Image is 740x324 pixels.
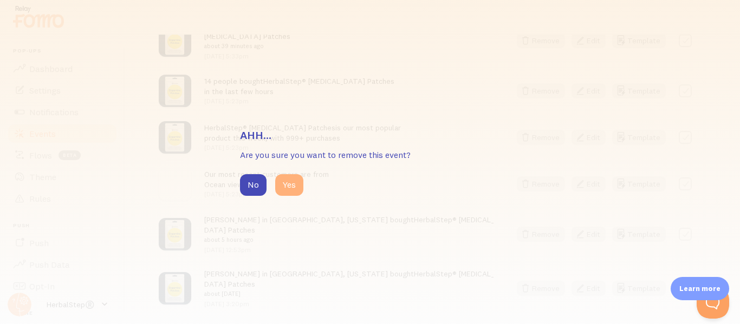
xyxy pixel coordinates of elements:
iframe: Help Scout Beacon - Open [697,286,729,319]
button: Yes [275,174,303,196]
h3: Ahh... [240,128,500,142]
div: Learn more [671,277,729,300]
button: No [240,174,267,196]
p: Learn more [679,283,720,294]
p: Are you sure you want to remove this event? [240,149,500,161]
